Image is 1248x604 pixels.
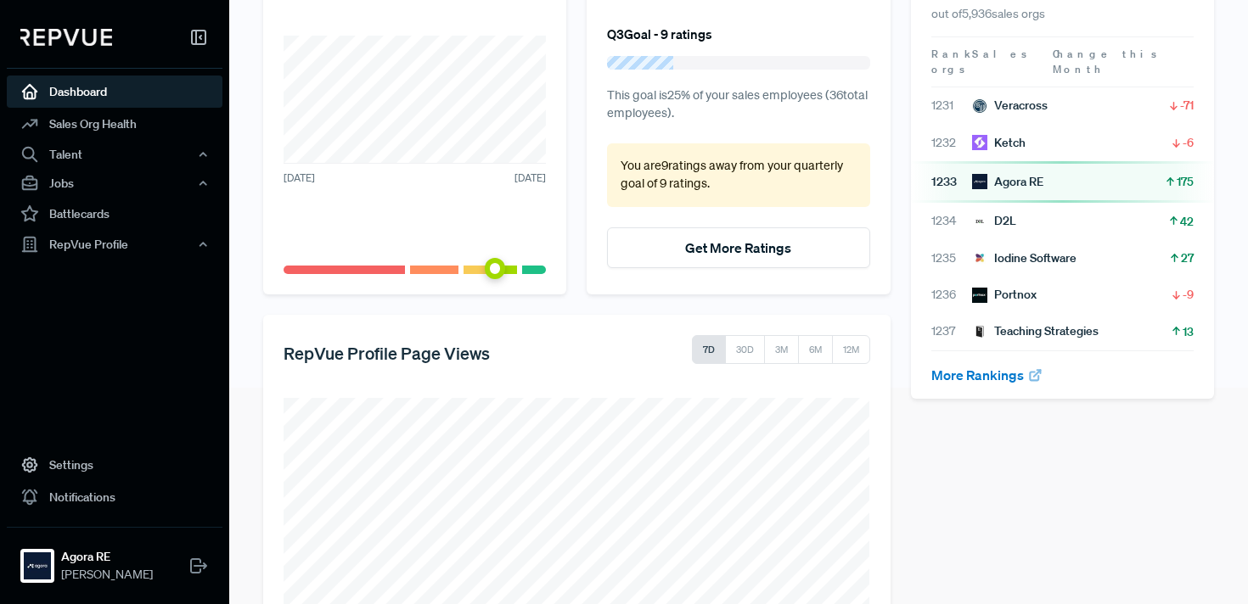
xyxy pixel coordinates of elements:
[692,335,726,364] button: 7D
[24,552,51,579] img: Agora RE
[7,108,222,140] a: Sales Org Health
[607,87,869,123] p: This goal is 25 % of your sales employees ( 36 total employees).
[7,449,222,481] a: Settings
[20,29,112,46] img: RepVue
[972,134,1026,152] div: Ketch
[7,230,222,259] button: RepVue Profile
[7,140,222,169] button: Talent
[798,335,833,364] button: 6M
[931,212,972,230] span: 1234
[1181,249,1194,266] span: 27
[972,212,1016,230] div: D2L
[725,335,765,364] button: 30D
[1183,323,1194,340] span: 13
[931,322,972,340] span: 1237
[1053,47,1160,76] span: Change this Month
[972,322,1099,340] div: Teaching Strategies
[7,169,222,198] button: Jobs
[931,97,972,115] span: 1231
[1183,286,1194,303] span: -9
[1180,97,1194,114] span: -71
[972,98,987,114] img: Veracross
[931,47,1030,76] span: Sales orgs
[972,173,1043,191] div: Agora RE
[832,335,870,364] button: 12M
[7,75,222,108] a: Dashboard
[1183,134,1194,151] span: -6
[1177,173,1194,190] span: 175
[972,214,987,229] img: D2L
[972,288,987,303] img: Portnox
[972,135,987,150] img: Ketch
[284,171,315,186] span: [DATE]
[61,566,153,584] span: [PERSON_NAME]
[931,6,1045,21] span: out of 5,936 sales orgs
[931,366,1043,383] a: More Rankings
[607,26,712,42] h6: Q3 Goal - 9 ratings
[7,481,222,513] a: Notifications
[931,47,972,62] span: Rank
[972,174,987,189] img: Agora RE
[931,249,972,267] span: 1235
[621,157,856,193] p: You are 9 ratings away from your quarterly goal of 9 ratings .
[61,548,153,566] strong: Agora RE
[972,286,1037,304] div: Portnox
[931,286,972,304] span: 1236
[1180,213,1194,230] span: 42
[7,198,222,230] a: Battlecards
[764,335,799,364] button: 3M
[284,343,490,363] h5: RepVue Profile Page Views
[607,227,869,268] button: Get More Ratings
[972,249,1077,267] div: Iodine Software
[931,134,972,152] span: 1232
[931,173,972,191] span: 1233
[972,97,1048,115] div: Veracross
[514,171,546,186] span: [DATE]
[972,250,987,266] img: Iodine Software
[7,527,222,590] a: Agora REAgora RE[PERSON_NAME]
[972,324,987,339] img: Teaching Strategies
